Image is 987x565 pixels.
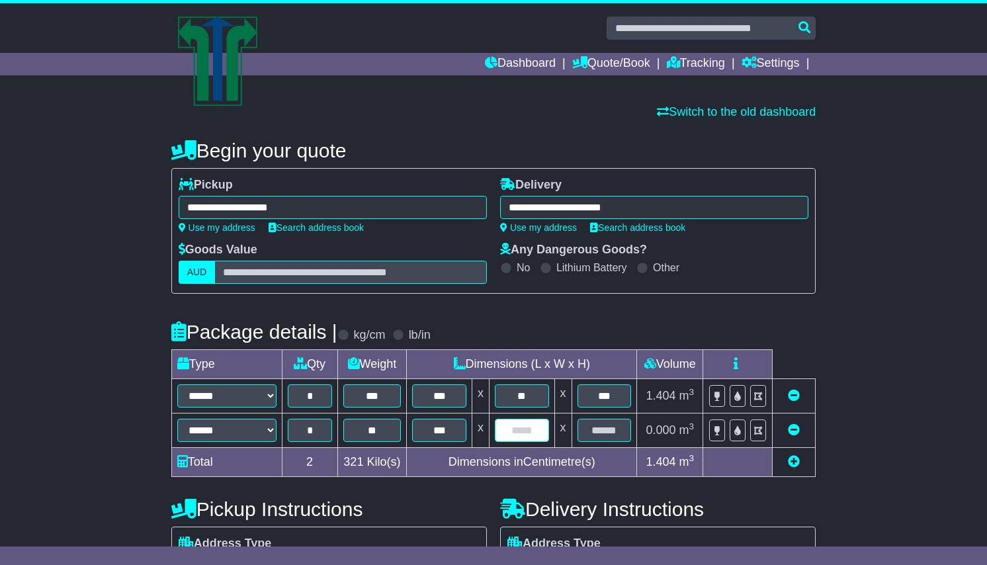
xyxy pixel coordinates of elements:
[171,321,337,343] h4: Package details |
[554,379,572,413] td: x
[171,498,487,520] h4: Pickup Instructions
[282,448,337,477] td: 2
[472,413,489,448] td: x
[657,105,816,118] a: Switch to the old dashboard
[409,328,431,343] label: lb/in
[679,455,695,468] span: m
[500,498,816,520] h4: Delivery Instructions
[689,421,695,431] sup: 3
[572,53,650,75] a: Quote/Book
[788,423,800,437] a: Remove this item
[500,243,647,257] label: Any Dangerous Goods?
[179,243,257,257] label: Goods Value
[646,423,676,437] span: 0.000
[179,178,233,193] label: Pickup
[507,537,601,551] label: Address Type
[282,350,337,379] td: Qty
[171,448,282,477] td: Total
[171,140,816,161] h4: Begin your quote
[407,350,637,379] td: Dimensions (L x W x H)
[689,387,695,397] sup: 3
[337,350,407,379] td: Weight
[179,261,216,284] label: AUD
[354,328,386,343] label: kg/cm
[667,53,725,75] a: Tracking
[788,455,800,468] a: Add new item
[689,453,695,463] sup: 3
[646,389,676,402] span: 1.404
[171,350,282,379] td: Type
[517,261,530,274] label: No
[590,222,685,233] a: Search address book
[500,178,562,193] label: Delivery
[646,455,676,468] span: 1.404
[679,423,695,437] span: m
[637,350,703,379] td: Volume
[554,413,572,448] td: x
[679,389,695,402] span: m
[179,537,272,551] label: Address Type
[653,261,679,274] label: Other
[472,379,489,413] td: x
[343,455,363,468] span: 321
[485,53,556,75] a: Dashboard
[337,448,407,477] td: Kilo(s)
[500,222,577,233] a: Use my address
[407,448,637,477] td: Dimensions in Centimetre(s)
[556,261,627,274] label: Lithium Battery
[179,222,255,233] a: Use my address
[269,222,364,233] a: Search address book
[742,53,800,75] a: Settings
[788,389,800,402] a: Remove this item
